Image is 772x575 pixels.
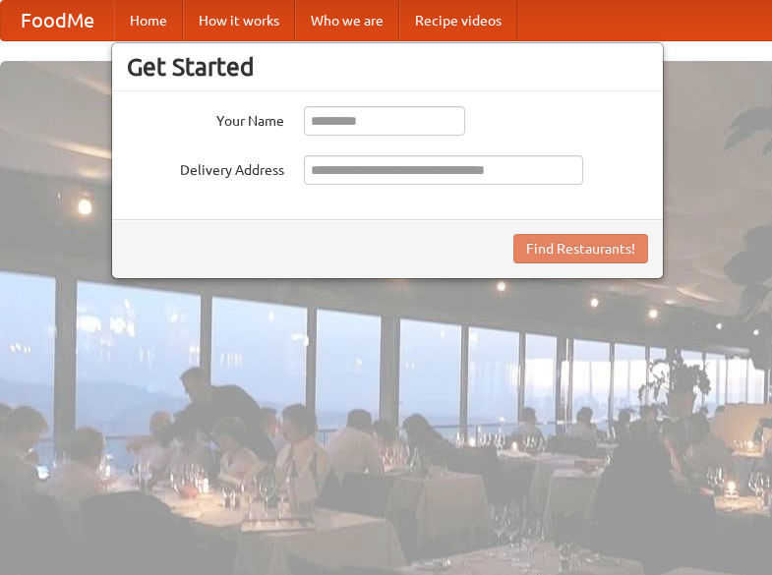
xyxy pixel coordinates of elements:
[513,234,648,263] button: Find Restaurants!
[127,155,284,180] label: Delivery Address
[1,1,114,40] a: FoodMe
[114,1,183,40] a: Home
[127,52,648,82] h3: Get Started
[399,1,517,40] a: Recipe videos
[127,106,284,131] label: Your Name
[183,1,295,40] a: How it works
[295,1,399,40] a: Who we are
